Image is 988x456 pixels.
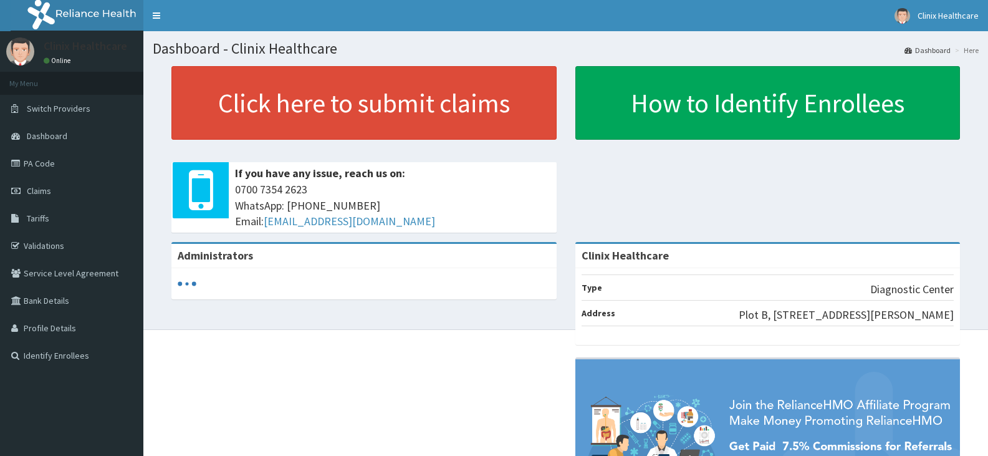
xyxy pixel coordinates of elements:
span: Tariffs [27,213,49,224]
a: Dashboard [904,45,951,56]
strong: Clinix Healthcare [582,248,669,263]
p: Clinix Healthcare [44,41,127,52]
span: 0700 7354 2623 WhatsApp: [PHONE_NUMBER] Email: [235,182,550,230]
img: User Image [894,8,910,24]
b: Address [582,308,615,319]
b: If you have any issue, reach us on: [235,166,405,180]
li: Here [952,45,979,56]
a: Click here to submit claims [171,66,557,140]
p: Diagnostic Center [870,281,954,298]
img: User Image [6,37,34,65]
h1: Dashboard - Clinix Healthcare [153,41,979,57]
span: Claims [27,185,51,196]
span: Switch Providers [27,103,90,114]
a: Online [44,56,74,65]
a: [EMAIL_ADDRESS][DOMAIN_NAME] [264,214,435,228]
p: Plot B, [STREET_ADDRESS][PERSON_NAME] [739,307,954,323]
svg: audio-loading [178,274,196,293]
a: How to Identify Enrollees [575,66,961,140]
b: Administrators [178,248,253,263]
span: Dashboard [27,130,67,142]
b: Type [582,282,602,293]
span: Clinix Healthcare [918,10,979,21]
